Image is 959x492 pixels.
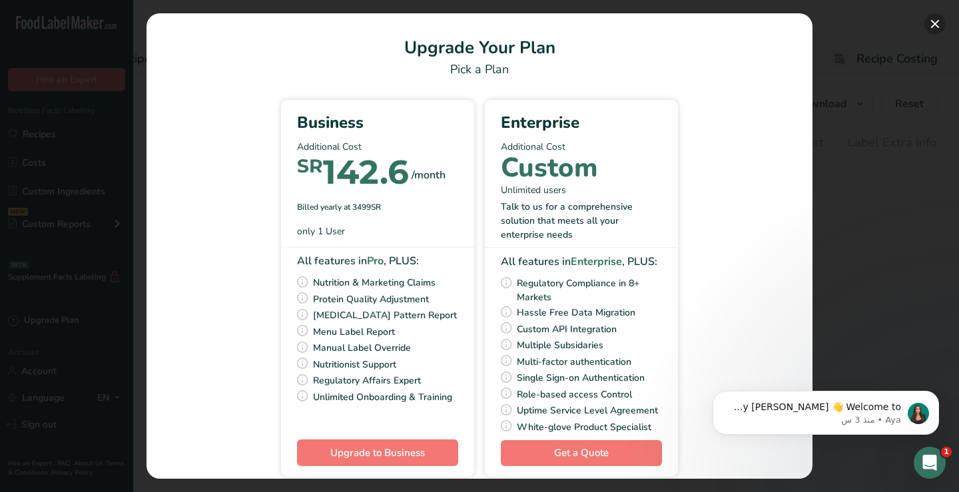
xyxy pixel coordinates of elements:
[313,389,452,405] span: Unlimited Onboarding & Training
[297,154,323,177] span: SR
[313,340,411,356] span: Manual Label Override
[517,419,651,435] span: White-glove Product Specialist
[517,275,662,304] span: Regulatory Compliance in 8+ Markets
[501,200,662,242] div: Talk to us for a comprehensive solution that meets all your enterprise needs
[297,201,458,213] div: Billed yearly at 3499SR
[517,386,632,403] span: Role-based access Control
[501,111,662,134] div: Enterprise
[517,402,658,419] span: Uptime Service Level Agreement
[517,369,645,386] span: Single Sign-on Authentication
[517,304,635,321] span: Hassle Free Data Migration
[367,254,384,268] b: Pro
[330,446,425,459] span: Upgrade to Business
[297,253,458,269] div: All features in , PLUS:
[914,447,946,479] iframe: Intercom live chat
[554,445,609,461] span: Get a Quote
[501,159,598,177] div: Custom
[501,254,662,270] div: All features in , PLUS:
[162,35,797,61] h1: Upgrade Your Plan
[297,111,458,134] div: Business
[297,439,458,466] button: Upgrade to Business
[297,159,409,190] div: 142.6
[501,183,566,197] span: Unlimited users
[162,61,797,79] div: Pick a Plan
[941,447,952,457] span: 1
[313,372,421,389] span: Regulatory Affairs Expert
[501,140,662,154] p: Additional Cost
[313,324,395,340] span: Menu Label Report
[517,321,617,338] span: Custom API Integration
[517,337,603,354] span: Multiple Subsidaries
[412,167,446,183] div: /month
[693,363,959,456] iframe: Intercom notifications رسالة
[297,224,345,238] span: only 1 User
[313,291,429,308] span: Protein Quality Adjustment
[313,307,457,324] span: [MEDICAL_DATA] Pattern Report
[313,274,436,291] span: Nutrition & Marketing Claims
[297,140,458,154] p: Additional Cost
[501,440,662,466] a: Get a Quote
[313,356,396,373] span: Nutritionist Support
[571,254,622,269] b: Enterprise
[517,354,631,370] span: Multi-factor authentication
